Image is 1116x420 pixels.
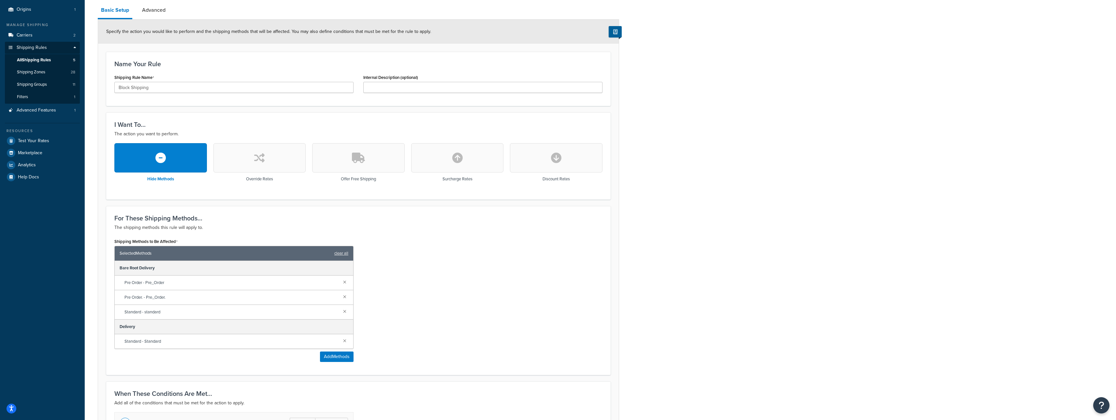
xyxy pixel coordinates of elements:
[17,33,33,38] span: Carriers
[115,261,353,276] div: Bare Root Delivery
[73,57,75,63] span: 5
[114,75,154,80] label: Shipping Rule Name
[5,128,80,134] div: Resources
[363,75,418,80] label: Internal Description (optional)
[320,352,354,362] button: AddMethods
[114,390,602,397] h3: When These Conditions Are Met...
[106,28,431,35] span: Specify the action you would like to perform and the shipping methods that will be affected. You ...
[114,60,602,67] h3: Name Your Rule
[5,91,80,103] a: Filters1
[114,121,602,128] h3: I Want To...
[114,130,602,138] p: The action you want to perform.
[5,42,80,104] li: Shipping Rules
[114,215,602,222] h3: For These Shipping Methods...
[17,69,45,75] span: Shipping Zones
[18,138,49,144] span: Test Your Rates
[74,94,75,100] span: 1
[5,66,80,78] li: Shipping Zones
[120,249,331,258] span: Selected Methods
[5,4,80,16] li: Origins
[114,239,178,244] label: Shipping Methods to Be Affected
[114,224,602,232] p: The shipping methods this rule will apply to.
[341,177,376,181] h3: Offer Free Shipping
[71,69,75,75] span: 28
[5,104,80,116] li: Advanced Features
[98,2,132,19] a: Basic Setup
[5,104,80,116] a: Advanced Features1
[5,29,80,41] li: Carriers
[124,278,338,287] span: Pre Order - Pre_Order
[5,54,80,66] a: AllShipping Rules5
[17,94,28,100] span: Filters
[609,26,622,37] button: Show Help Docs
[5,22,80,28] div: Manage Shipping
[17,82,47,87] span: Shipping Groups
[74,108,76,113] span: 1
[17,57,51,63] span: All Shipping Rules
[5,135,80,147] a: Test Your Rates
[124,293,338,302] span: Pre Order. - Pre_Order.
[17,7,31,12] span: Origins
[147,177,174,181] h3: Hide Methods
[18,162,36,168] span: Analytics
[139,2,169,18] a: Advanced
[1093,397,1109,413] button: Open Resource Center
[5,79,80,91] li: Shipping Groups
[5,159,80,171] a: Analytics
[73,33,76,38] span: 2
[246,177,273,181] h3: Override Rates
[17,108,56,113] span: Advanced Features
[5,171,80,183] a: Help Docs
[114,399,602,407] p: Add all of the conditions that must be met for the action to apply.
[18,174,39,180] span: Help Docs
[115,320,353,334] div: Delivery
[543,177,570,181] h3: Discount Rates
[334,249,348,258] a: clear all
[124,337,338,346] span: Standard - Standard
[5,29,80,41] a: Carriers2
[5,42,80,54] a: Shipping Rules
[442,177,472,181] h3: Surcharge Rates
[74,7,76,12] span: 1
[73,82,75,87] span: 11
[124,307,338,317] span: Standard - standard
[17,45,47,51] span: Shipping Rules
[5,79,80,91] a: Shipping Groups11
[5,4,80,16] a: Origins1
[5,147,80,159] a: Marketplace
[18,150,42,156] span: Marketplace
[5,66,80,78] a: Shipping Zones28
[5,91,80,103] li: Filters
